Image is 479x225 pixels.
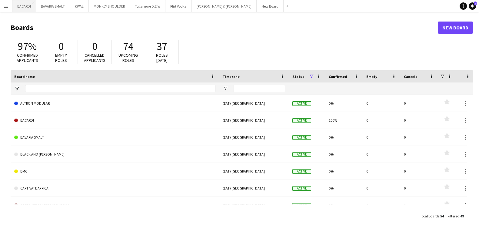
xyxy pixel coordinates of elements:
div: 0 [400,197,438,213]
a: CAPTIVATE SFA RESEARCH DEMO [14,197,215,214]
span: Total Boards [420,214,439,218]
a: New Board [438,22,473,34]
div: 0 [363,129,400,146]
span: Board name [14,74,35,79]
div: (EAT) [GEOGRAPHIC_DATA] [219,112,289,129]
a: BACARDI [14,112,215,129]
button: MONKEY SHOULDER [89,0,130,12]
div: 0% [325,146,363,163]
h1: Boards [11,23,438,32]
div: : [420,210,444,222]
span: Roles [DATE] [156,52,168,63]
div: 0 [363,163,400,180]
span: 4 [474,2,477,5]
div: 0% [325,129,363,146]
span: Active [292,203,311,208]
div: 0% [325,197,363,213]
div: 0 [363,180,400,196]
button: Flirt Vodka [165,0,192,12]
button: BACARDI [12,0,36,12]
div: 0% [325,163,363,180]
button: Tullamore D.E.W [130,0,165,12]
a: BAVARIA SMALT [14,129,215,146]
span: Empty [366,74,377,79]
span: 97% [18,40,37,53]
span: 0 [58,40,64,53]
div: 0 [363,95,400,112]
span: Active [292,169,311,174]
span: Empty roles [55,52,67,63]
div: 0 [400,95,438,112]
div: 0 [363,112,400,129]
span: Active [292,186,311,191]
a: BLACK AND [PERSON_NAME] [14,146,215,163]
div: 0 [400,163,438,180]
div: (EAT) [GEOGRAPHIC_DATA] [219,197,289,213]
span: Confirmed applicants [17,52,38,63]
button: [PERSON_NAME] & [PERSON_NAME] [192,0,257,12]
div: 0% [325,95,363,112]
div: (EAT) [GEOGRAPHIC_DATA] [219,146,289,163]
span: Active [292,135,311,140]
span: 54 [440,214,444,218]
div: (EAT) [GEOGRAPHIC_DATA] [219,95,289,112]
input: Board name Filter Input [25,85,215,92]
span: Active [292,118,311,123]
input: Timezone Filter Input [234,85,285,92]
div: 100% [325,112,363,129]
span: Timezone [223,74,240,79]
div: 0 [363,146,400,163]
span: 37 [157,40,167,53]
button: New Board [257,0,284,12]
span: Upcoming roles [118,52,138,63]
div: 0 [363,197,400,213]
div: 0 [400,180,438,196]
span: Cancelled applicants [84,52,105,63]
div: 0 [400,146,438,163]
span: Active [292,101,311,106]
button: Open Filter Menu [14,86,20,91]
div: 0 [400,129,438,146]
button: BAVARIA SMALT [36,0,70,12]
div: 0% [325,180,363,196]
span: Cancels [404,74,417,79]
button: Open Filter Menu [223,86,228,91]
div: 0 [400,112,438,129]
div: (EAT) [GEOGRAPHIC_DATA] [219,129,289,146]
span: 49 [460,214,464,218]
div: (EAT) [GEOGRAPHIC_DATA] [219,163,289,180]
a: CAPTIVATE AFRICA [14,180,215,197]
a: ALTRON MODULAR [14,95,215,112]
span: Confirmed [329,74,347,79]
span: Active [292,152,311,157]
span: Filtered [447,214,459,218]
a: 4 [469,2,476,10]
button: KWAL [70,0,89,12]
span: 0 [92,40,97,53]
span: 74 [123,40,133,53]
span: Status [292,74,304,79]
div: (EAT) [GEOGRAPHIC_DATA] [219,180,289,196]
a: BMC [14,163,215,180]
div: : [447,210,464,222]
